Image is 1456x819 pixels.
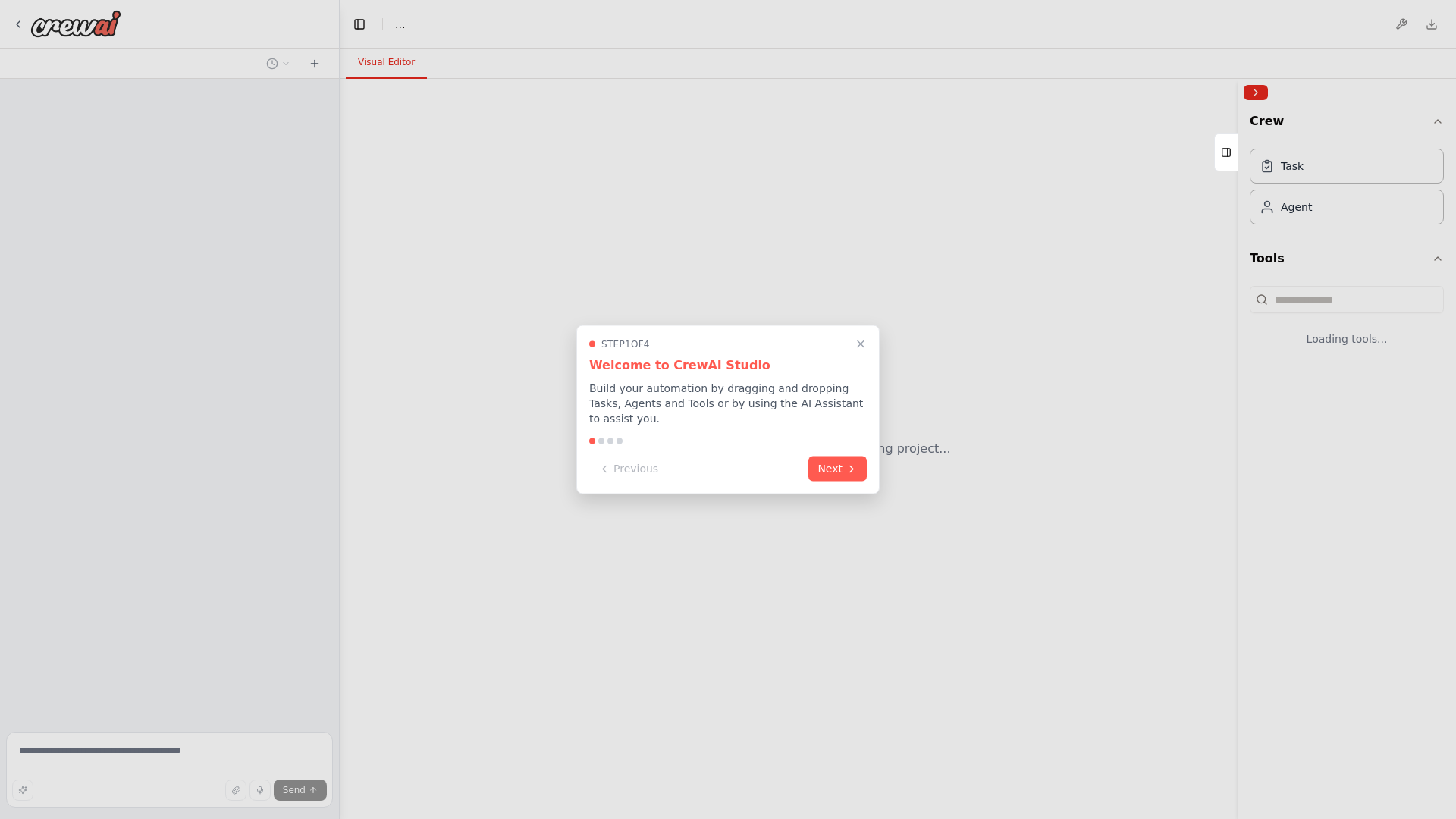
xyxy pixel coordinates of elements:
button: Next [808,457,867,482]
button: Hide left sidebar [349,14,370,35]
span: Step 1 of 4 [601,338,650,350]
h3: Welcome to CrewAI Studio [589,356,867,375]
p: Build your automation by dragging and dropping Tasks, Agents and Tools or by using the AI Assista... [589,381,867,426]
button: Previous [589,457,667,482]
button: Close walkthrough [852,335,870,353]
